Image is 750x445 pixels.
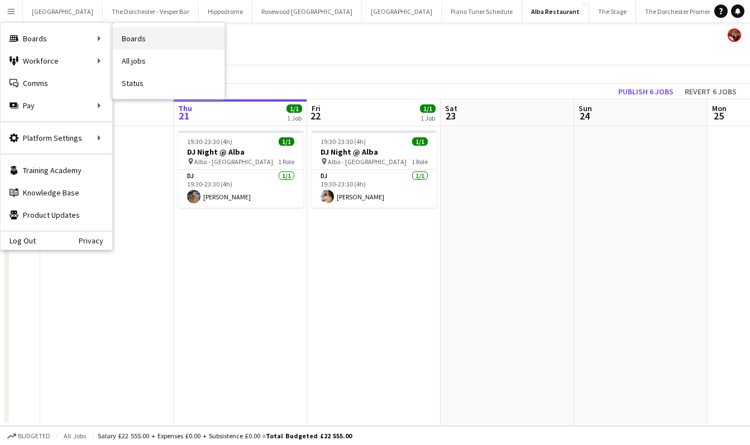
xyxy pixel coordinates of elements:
[328,157,407,166] span: Alba - [GEOGRAPHIC_DATA]
[113,27,224,50] a: Boards
[589,1,636,22] button: The Stage
[420,104,436,113] span: 1/1
[443,109,457,122] span: 23
[1,236,36,245] a: Log Out
[286,104,302,113] span: 1/1
[522,1,589,22] button: Alba Restaurant
[252,1,362,22] button: Rosewood [GEOGRAPHIC_DATA]
[178,170,303,208] app-card-role: DJ1/119:30-23:30 (4h)[PERSON_NAME]
[421,114,435,122] div: 1 Job
[1,127,112,149] div: Platform Settings
[199,1,252,22] button: Hippodrome
[178,147,303,157] h3: DJ Night @ Alba
[312,103,321,113] span: Fri
[176,109,192,122] span: 21
[577,109,592,122] span: 24
[61,432,88,440] span: All jobs
[412,137,428,146] span: 1/1
[279,137,294,146] span: 1/1
[321,137,366,146] span: 19:30-23:30 (4h)
[194,157,273,166] span: Alba - [GEOGRAPHIC_DATA]
[23,1,103,22] button: [GEOGRAPHIC_DATA]
[79,236,112,245] a: Privacy
[1,94,112,117] div: Pay
[1,50,112,72] div: Workforce
[187,137,232,146] span: 19:30-23:30 (4h)
[312,147,437,157] h3: DJ Night @ Alba
[287,114,302,122] div: 1 Job
[636,1,733,22] button: The Dorchester Promenade
[312,131,437,208] app-job-card: 19:30-23:30 (4h)1/1DJ Night @ Alba Alba - [GEOGRAPHIC_DATA]1 RoleDJ1/119:30-23:30 (4h)[PERSON_NAME]
[710,109,727,122] span: 25
[113,72,224,94] a: Status
[362,1,442,22] button: [GEOGRAPHIC_DATA]
[1,27,112,50] div: Boards
[178,103,192,113] span: Thu
[412,157,428,166] span: 1 Role
[445,103,457,113] span: Sat
[312,170,437,208] app-card-role: DJ1/119:30-23:30 (4h)[PERSON_NAME]
[712,103,727,113] span: Mon
[103,1,199,22] button: The Dorchester - Vesper Bar
[113,50,224,72] a: All jobs
[98,432,352,440] div: Salary £22 555.00 + Expenses £0.00 + Subsistence £0.00 =
[1,159,112,181] a: Training Academy
[310,109,321,122] span: 22
[18,432,50,440] span: Budgeted
[614,84,678,99] button: Publish 6 jobs
[1,181,112,204] a: Knowledge Base
[6,430,52,442] button: Budgeted
[178,131,303,208] app-job-card: 19:30-23:30 (4h)1/1DJ Night @ Alba Alba - [GEOGRAPHIC_DATA]1 RoleDJ1/119:30-23:30 (4h)[PERSON_NAME]
[579,103,592,113] span: Sun
[1,204,112,226] a: Product Updates
[728,28,741,42] app-user-avatar: Rosie Skuse
[1,72,112,94] a: Comms
[680,84,741,99] button: Revert 6 jobs
[266,432,352,440] span: Total Budgeted £22 555.00
[278,157,294,166] span: 1 Role
[442,1,522,22] button: Piano Tuner Schedule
